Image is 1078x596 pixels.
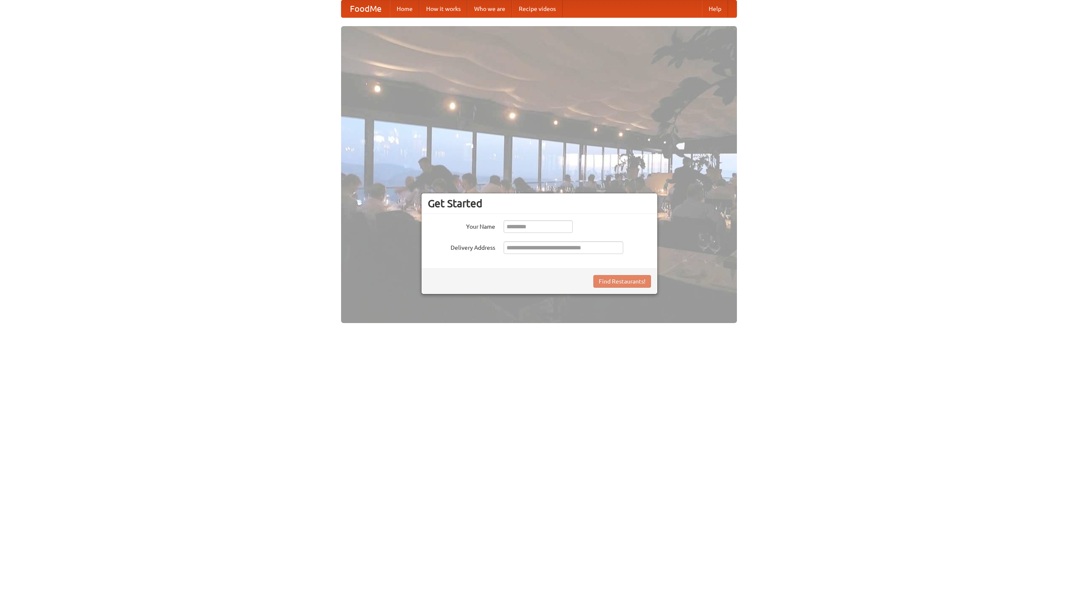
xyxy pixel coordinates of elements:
a: FoodMe [342,0,390,17]
h3: Get Started [428,197,651,210]
a: How it works [419,0,467,17]
a: Who we are [467,0,512,17]
label: Delivery Address [428,241,495,252]
label: Your Name [428,220,495,231]
a: Home [390,0,419,17]
button: Find Restaurants! [593,275,651,288]
a: Recipe videos [512,0,563,17]
a: Help [702,0,728,17]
